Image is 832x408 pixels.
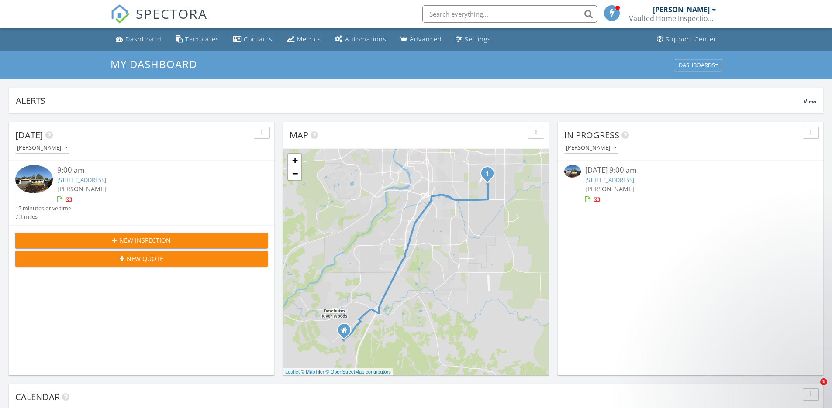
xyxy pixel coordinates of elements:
[653,31,720,48] a: Support Center
[675,59,722,71] button: Dashboards
[110,4,130,24] img: The Best Home Inspection Software - Spectora
[410,35,442,43] div: Advanced
[288,154,301,167] a: Zoom in
[487,173,493,178] div: 61777 SE Fargo Ln, Bend, OR 97702
[326,369,391,374] a: © OpenStreetMap contributors
[422,5,597,23] input: Search everything...
[345,35,387,43] div: Automations
[820,378,827,385] span: 1
[629,14,716,23] div: Vaulted Home Inspection Services LLC
[452,31,494,48] a: Settings
[230,31,276,48] a: Contacts
[15,165,268,221] a: 9:00 am [STREET_ADDRESS] [PERSON_NAME] 15 minutes drive time 7.1 miles
[17,145,68,151] div: [PERSON_NAME]
[244,35,273,43] div: Contacts
[283,368,393,376] div: |
[666,35,717,43] div: Support Center
[57,185,106,193] span: [PERSON_NAME]
[185,35,219,43] div: Templates
[15,391,60,403] span: Calendar
[112,31,165,48] a: Dashboard
[15,129,43,141] span: [DATE]
[119,236,171,245] span: New Inspection
[566,145,617,151] div: [PERSON_NAME]
[585,176,634,184] a: [STREET_ADDRESS]
[486,171,489,177] i: 1
[397,31,445,48] a: Advanced
[288,167,301,180] a: Zoom out
[301,369,325,374] a: © MapTiler
[564,129,619,141] span: In Progress
[465,35,491,43] div: Settings
[15,233,268,248] button: New Inspection
[16,95,804,106] div: Alerts
[15,165,53,193] img: 9370535%2Fcover_photos%2F8VSxwHwd09igCMnnLhu4%2Fsmall.jpg
[564,142,618,154] button: [PERSON_NAME]
[285,369,300,374] a: Leaflet
[283,31,325,48] a: Metrics
[653,5,710,14] div: [PERSON_NAME]
[585,165,796,176] div: [DATE] 9:00 am
[331,31,390,48] a: Automations (Basic)
[127,254,163,263] span: New Quote
[15,251,268,267] button: New Quote
[15,204,71,213] div: 15 minutes drive time
[804,98,816,105] span: View
[15,142,69,154] button: [PERSON_NAME]
[564,165,581,178] img: 9370535%2Fcover_photos%2F8VSxwHwd09igCMnnLhu4%2Fsmall.jpg
[297,35,321,43] div: Metrics
[172,31,223,48] a: Templates
[110,12,207,30] a: SPECTORA
[679,62,718,68] div: Dashboards
[57,176,106,184] a: [STREET_ADDRESS]
[110,57,197,71] span: My Dashboard
[585,185,634,193] span: [PERSON_NAME]
[344,330,349,335] div: 60048 Hopi Rd, Bend Deschutes 97702
[125,35,162,43] div: Dashboard
[57,165,247,176] div: 9:00 am
[564,165,817,204] a: [DATE] 9:00 am [STREET_ADDRESS] [PERSON_NAME]
[136,4,207,23] span: SPECTORA
[15,213,71,221] div: 7.1 miles
[802,378,823,399] iframe: Intercom live chat
[290,129,308,141] span: Map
